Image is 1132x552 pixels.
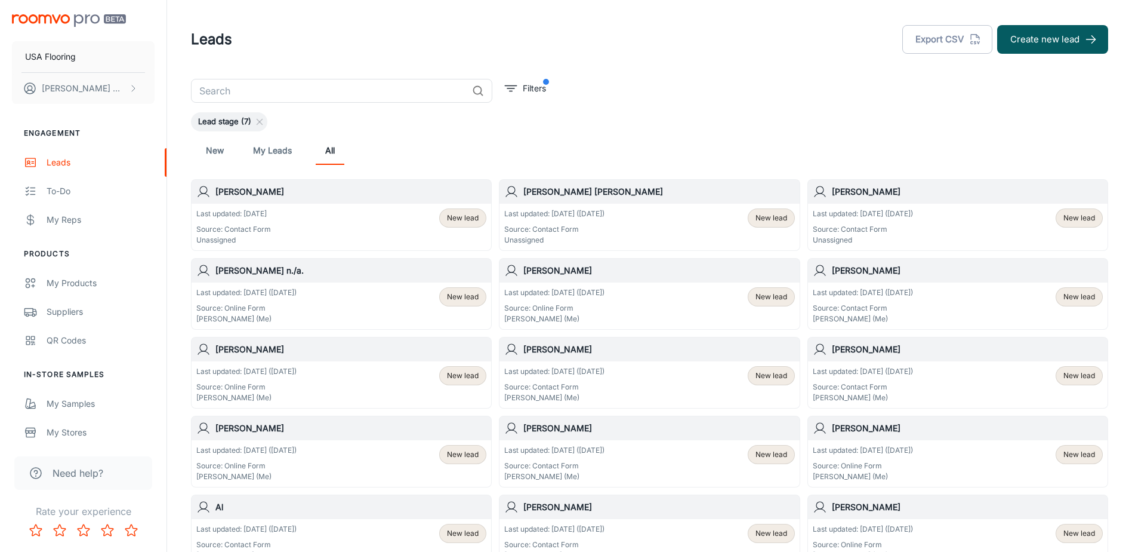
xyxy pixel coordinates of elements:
div: Lead stage (7) [191,112,267,131]
div: To-do [47,185,155,198]
p: Source: Contact Form [813,224,913,235]
span: New lead [755,370,787,381]
h6: [PERSON_NAME] [832,185,1103,198]
p: [PERSON_NAME] (Me) [196,314,297,324]
p: Last updated: [DATE] ([DATE]) [813,287,913,298]
p: [PERSON_NAME] (Me) [504,314,604,324]
p: Last updated: [DATE] ([DATE]) [813,366,913,377]
input: Search [191,79,467,103]
p: USA Flooring [25,50,76,63]
a: [PERSON_NAME]Last updated: [DATE] ([DATE])Source: Contact FormUnassignedNew lead [807,179,1108,251]
p: Unassigned [196,235,271,246]
span: Need help? [53,466,103,480]
span: New lead [1063,213,1095,223]
div: My Samples [47,397,155,410]
h6: [PERSON_NAME] [523,501,794,514]
a: [PERSON_NAME] [PERSON_NAME]Last updated: [DATE] ([DATE])Source: Contact FormUnassignedNew lead [499,179,800,251]
span: New lead [1063,370,1095,381]
span: New lead [447,213,479,223]
p: Source: Contact Form [504,382,604,392]
div: QR Codes [47,334,155,347]
h6: [PERSON_NAME] [523,422,794,435]
p: Source: Online Form [504,303,604,314]
button: [PERSON_NAME] Worthington [12,73,155,104]
span: New lead [447,528,479,539]
h6: [PERSON_NAME] [832,501,1103,514]
h6: [PERSON_NAME] [523,264,794,277]
a: [PERSON_NAME]Last updated: [DATE] ([DATE])Source: Contact Form[PERSON_NAME] (Me)New lead [499,416,800,487]
p: [PERSON_NAME] (Me) [504,471,604,482]
h6: [PERSON_NAME] [215,185,486,198]
p: [PERSON_NAME] (Me) [813,471,913,482]
p: Last updated: [DATE] ([DATE]) [504,287,604,298]
p: Source: Contact Form [196,224,271,235]
a: My Leads [253,136,292,165]
p: Source: Online Form [813,539,913,550]
span: New lead [755,528,787,539]
p: [PERSON_NAME] (Me) [813,314,913,324]
p: Source: Contact Form [813,303,913,314]
p: [PERSON_NAME] (Me) [196,471,297,482]
h6: [PERSON_NAME] [832,422,1103,435]
div: My Reps [47,213,155,226]
img: Roomvo PRO Beta [12,14,126,27]
h6: [PERSON_NAME] [832,343,1103,356]
h6: [PERSON_NAME] [523,343,794,356]
p: Last updated: [DATE] ([DATE]) [196,287,297,298]
p: Last updated: [DATE] ([DATE]) [504,524,604,535]
a: [PERSON_NAME]Last updated: [DATE]Source: Contact FormUnassignedNew lead [191,179,492,251]
a: [PERSON_NAME] n./a.Last updated: [DATE] ([DATE])Source: Online Form[PERSON_NAME] (Me)New lead [191,258,492,330]
p: [PERSON_NAME] Worthington [42,82,126,95]
p: Last updated: [DATE] ([DATE]) [196,524,297,535]
p: Rate your experience [10,504,157,519]
div: Suppliers [47,305,155,318]
button: Rate 3 star [72,519,95,542]
h1: Leads [191,29,232,50]
p: Last updated: [DATE] ([DATE]) [813,445,913,456]
span: New lead [755,213,787,223]
p: [PERSON_NAME] (Me) [813,392,913,403]
span: New lead [447,370,479,381]
a: [PERSON_NAME]Last updated: [DATE] ([DATE])Source: Online Form[PERSON_NAME] (Me)New lead [499,258,800,330]
p: Unassigned [504,235,604,246]
p: Source: Contact Form [504,224,604,235]
p: Filters [523,82,546,95]
button: Rate 5 star [119,519,143,542]
span: Lead stage (7) [191,116,258,128]
p: Source: Contact Form [504,461,604,471]
p: Unassigned [813,235,913,246]
span: New lead [447,292,479,302]
h6: [PERSON_NAME] [215,422,486,435]
a: All [316,136,344,165]
span: New lead [1063,292,1095,302]
p: Source: Contact Form [196,539,297,550]
h6: [PERSON_NAME] [PERSON_NAME] [523,185,794,198]
button: USA Flooring [12,41,155,72]
p: Last updated: [DATE] [196,208,271,219]
a: New [201,136,229,165]
span: New lead [755,449,787,460]
p: Source: Contact Form [504,539,604,550]
div: My Products [47,277,155,290]
a: [PERSON_NAME]Last updated: [DATE] ([DATE])Source: Contact Form[PERSON_NAME] (Me)New lead [807,258,1108,330]
span: New lead [1063,449,1095,460]
button: filter [502,79,549,98]
p: [PERSON_NAME] (Me) [504,392,604,403]
p: Last updated: [DATE] ([DATE]) [504,366,604,377]
a: [PERSON_NAME]Last updated: [DATE] ([DATE])Source: Contact Form[PERSON_NAME] (Me)New lead [499,337,800,409]
a: [PERSON_NAME]Last updated: [DATE] ([DATE])Source: Contact Form[PERSON_NAME] (Me)New lead [807,337,1108,409]
a: [PERSON_NAME]Last updated: [DATE] ([DATE])Source: Online Form[PERSON_NAME] (Me)New lead [807,416,1108,487]
h6: [PERSON_NAME] [832,264,1103,277]
a: [PERSON_NAME]Last updated: [DATE] ([DATE])Source: Online Form[PERSON_NAME] (Me)New lead [191,337,492,409]
button: Rate 2 star [48,519,72,542]
a: [PERSON_NAME]Last updated: [DATE] ([DATE])Source: Online Form[PERSON_NAME] (Me)New lead [191,416,492,487]
span: New lead [755,292,787,302]
button: Create new lead [997,25,1108,54]
p: Last updated: [DATE] ([DATE]) [504,445,604,456]
p: Source: Online Form [196,303,297,314]
p: Last updated: [DATE] ([DATE]) [196,445,297,456]
h6: Al [215,501,486,514]
button: Rate 4 star [95,519,119,542]
p: Source: Online Form [813,461,913,471]
p: Last updated: [DATE] ([DATE]) [504,208,604,219]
